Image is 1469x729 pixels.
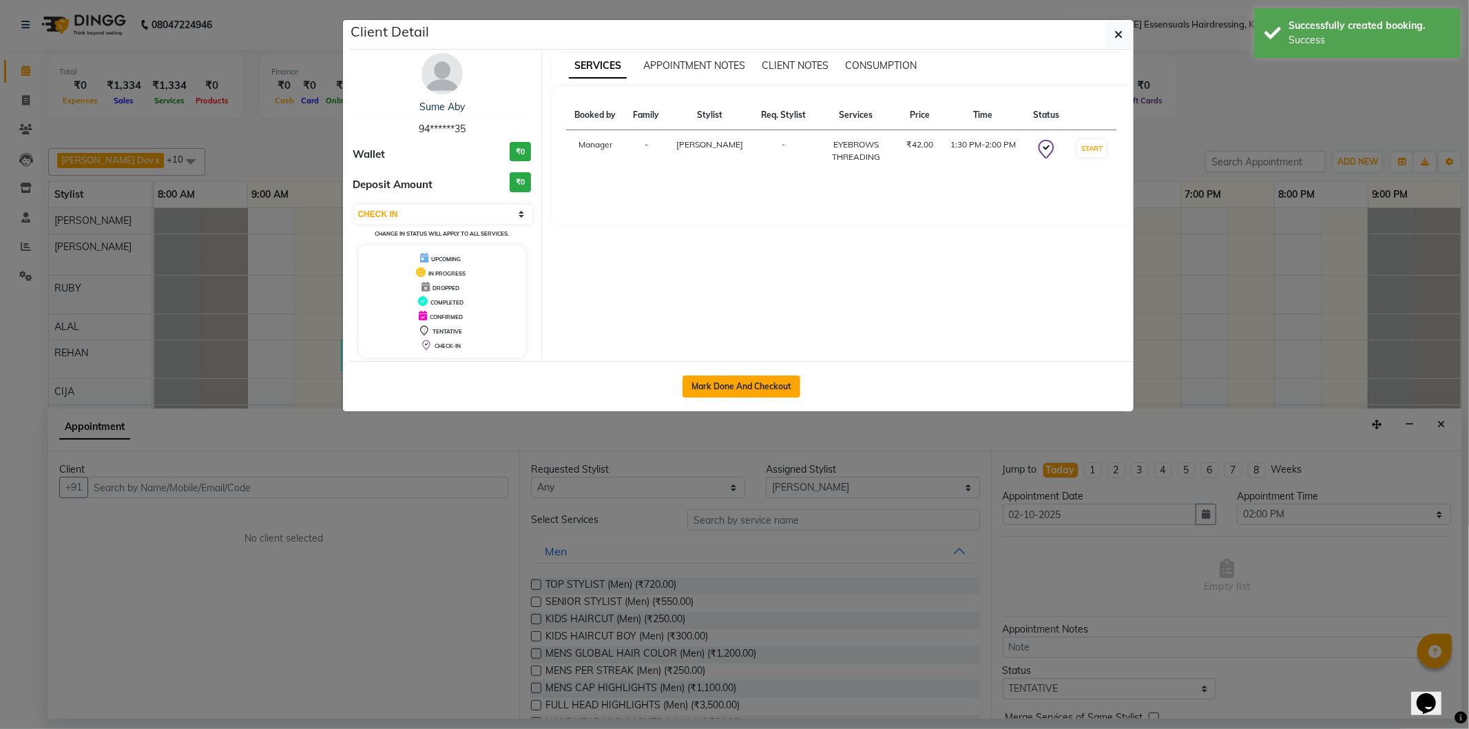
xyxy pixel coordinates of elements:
h3: ₹0 [510,142,531,162]
span: UPCOMING [431,256,461,263]
span: DROPPED [433,285,459,291]
h3: ₹0 [510,172,531,192]
span: CLIENT NOTES [762,59,829,72]
th: Family [625,101,668,130]
th: Booked by [566,101,625,130]
th: Services [814,101,897,130]
span: Wallet [353,147,386,163]
td: - [752,130,814,172]
span: APPOINTMENT NOTES [643,59,745,72]
button: START [1078,140,1106,157]
span: CONSUMPTION [845,59,917,72]
div: Success [1289,33,1450,48]
h5: Client Detail [351,21,430,42]
th: Req. Stylist [752,101,814,130]
th: Status [1025,101,1068,130]
span: TENTATIVE [433,328,462,335]
img: avatar [421,53,463,94]
button: Mark Done And Checkout [683,376,800,398]
td: Manager [566,130,625,172]
th: Stylist [668,101,752,130]
span: Deposit Amount [353,177,433,193]
span: SERVICES [569,54,627,79]
th: Price [898,101,942,130]
td: - [625,130,668,172]
div: ₹42.00 [906,138,934,151]
span: CONFIRMED [430,314,463,320]
div: Successfully created booking. [1289,19,1450,33]
span: IN PROGRESS [428,270,466,277]
div: EYEBROWS THREADING [822,138,889,163]
iframe: chat widget [1411,674,1455,715]
a: Sume Aby [419,101,465,113]
small: Change in status will apply to all services. [375,230,509,237]
th: Time [941,101,1024,130]
td: 1:30 PM-2:00 PM [941,130,1024,172]
span: [PERSON_NAME] [676,139,743,150]
span: COMPLETED [430,299,463,306]
span: CHECK-IN [435,342,461,349]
